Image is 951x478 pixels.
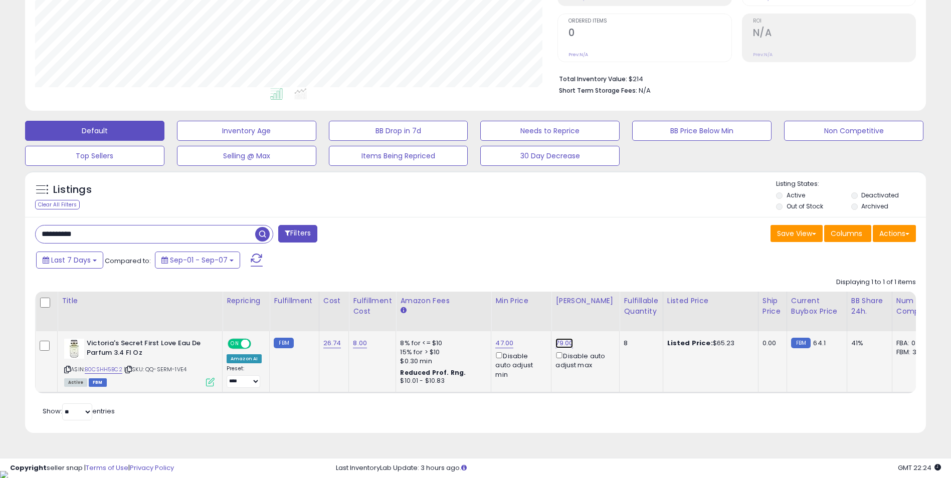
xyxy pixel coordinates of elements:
a: 8.00 [353,338,367,348]
div: 0.00 [763,339,779,348]
button: Top Sellers [25,146,164,166]
div: Preset: [227,365,262,388]
div: ASIN: [64,339,215,385]
button: Needs to Reprice [480,121,620,141]
div: Amazon Fees [400,296,487,306]
li: $214 [559,72,908,84]
a: 26.74 [323,338,341,348]
h2: 0 [568,27,731,41]
div: FBA: 0 [896,339,929,348]
button: Last 7 Days [36,252,103,269]
b: Listed Price: [667,338,713,348]
h2: N/A [753,27,915,41]
div: Current Buybox Price [791,296,843,317]
button: BB Drop in 7d [329,121,468,141]
span: Show: entries [43,406,115,416]
a: 79.00 [555,338,573,348]
b: Victoria's Secret First Love Eau De Parfum 3.4 Fl Oz [87,339,209,360]
div: Displaying 1 to 1 of 1 items [836,278,916,287]
button: Default [25,121,164,141]
span: N/A [639,86,651,95]
div: Last InventoryLab Update: 3 hours ago. [336,463,941,473]
small: Amazon Fees. [400,306,406,315]
div: $10.01 - $10.83 [400,377,483,385]
button: Sep-01 - Sep-07 [155,252,240,269]
button: Items Being Repriced [329,146,468,166]
small: Prev: N/A [753,52,773,58]
b: Short Term Storage Fees: [559,86,637,95]
button: Save View [771,225,823,242]
div: $0.30 min [400,357,483,366]
span: All listings currently available for purchase on Amazon [64,378,87,387]
button: Selling @ Max [177,146,316,166]
div: [PERSON_NAME] [555,296,615,306]
div: Num of Comp. [896,296,933,317]
label: Deactivated [861,191,899,199]
div: FBM: 3 [896,348,929,357]
label: Archived [861,202,888,210]
span: Last 7 Days [51,255,91,265]
label: Out of Stock [787,202,823,210]
button: Columns [824,225,871,242]
span: | SKU: QQ-SERM-1VE4 [124,365,186,373]
button: BB Price Below Min [632,121,772,141]
div: BB Share 24h. [851,296,888,317]
button: Inventory Age [177,121,316,141]
small: FBM [791,338,811,348]
div: Cost [323,296,345,306]
a: 47.00 [495,338,513,348]
p: Listing States: [776,179,926,189]
span: 64.1 [813,338,826,348]
button: Non Competitive [784,121,923,141]
span: Columns [831,228,862,238]
div: seller snap | | [10,463,174,473]
span: ROI [753,19,915,24]
b: Reduced Prof. Rng. [400,368,466,377]
span: Sep-01 - Sep-07 [170,255,228,265]
small: Prev: N/A [568,52,588,58]
div: Clear All Filters [35,200,80,209]
div: Amazon AI [227,354,262,363]
div: $65.23 [667,339,750,348]
b: Total Inventory Value: [559,75,627,83]
label: Active [787,191,805,199]
div: Title [62,296,218,306]
div: Repricing [227,296,265,306]
img: 31BCPmZewML._SL40_.jpg [64,339,84,359]
button: Filters [278,225,317,243]
div: Disable auto adjust min [495,350,543,379]
span: FBM [89,378,107,387]
button: 30 Day Decrease [480,146,620,166]
a: Privacy Policy [130,463,174,472]
span: ON [229,340,241,348]
div: Fulfillment [274,296,314,306]
span: Compared to: [105,256,151,266]
div: Fulfillment Cost [353,296,392,317]
div: Disable auto adjust max [555,350,612,370]
a: Terms of Use [86,463,128,472]
button: Actions [873,225,916,242]
div: 8 [624,339,655,348]
small: FBM [274,338,293,348]
strong: Copyright [10,463,47,472]
h5: Listings [53,183,92,197]
div: 8% for <= $10 [400,339,483,348]
a: B0CSHH5BC2 [85,365,122,374]
div: Fulfillable Quantity [624,296,658,317]
div: 15% for > $10 [400,348,483,357]
div: Ship Price [763,296,783,317]
span: 2025-09-15 22:24 GMT [898,463,941,472]
span: Ordered Items [568,19,731,24]
span: OFF [250,340,266,348]
div: Listed Price [667,296,754,306]
div: 41% [851,339,884,348]
div: Min Price [495,296,547,306]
